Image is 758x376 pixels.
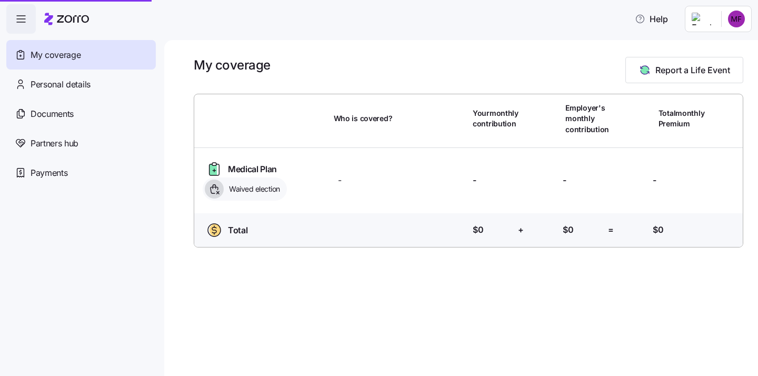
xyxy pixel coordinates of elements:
a: Personal details [6,70,156,99]
span: - [473,174,476,187]
a: Partners hub [6,128,156,158]
span: Employer's monthly contribution [565,103,609,135]
span: $0 [653,223,663,236]
span: Your monthly contribution [473,108,518,130]
span: + [518,223,524,236]
span: Payments [31,166,67,180]
img: ab950ebd7c731523cc3f55f7534ab0d0 [728,11,745,27]
span: - [653,174,656,187]
span: - [338,174,342,187]
span: Who is covered? [334,113,393,124]
span: Medical Plan [228,163,277,176]
span: My coverage [31,48,81,62]
span: $0 [563,223,573,236]
span: = [608,223,614,236]
span: Total [228,224,247,237]
button: Report a Life Event [625,57,743,83]
span: Partners hub [31,137,78,150]
h1: My coverage [194,57,271,73]
a: Documents [6,99,156,128]
a: Payments [6,158,156,187]
span: Total monthly Premium [659,108,705,130]
span: - [563,174,566,187]
a: My coverage [6,40,156,70]
span: Help [635,13,668,25]
button: Help [626,8,676,29]
span: Report a Life Event [655,64,730,76]
span: Waived election [226,184,280,194]
span: Documents [31,107,74,121]
span: $0 [473,223,483,236]
img: Employer logo [692,13,713,25]
span: Personal details [31,78,91,91]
